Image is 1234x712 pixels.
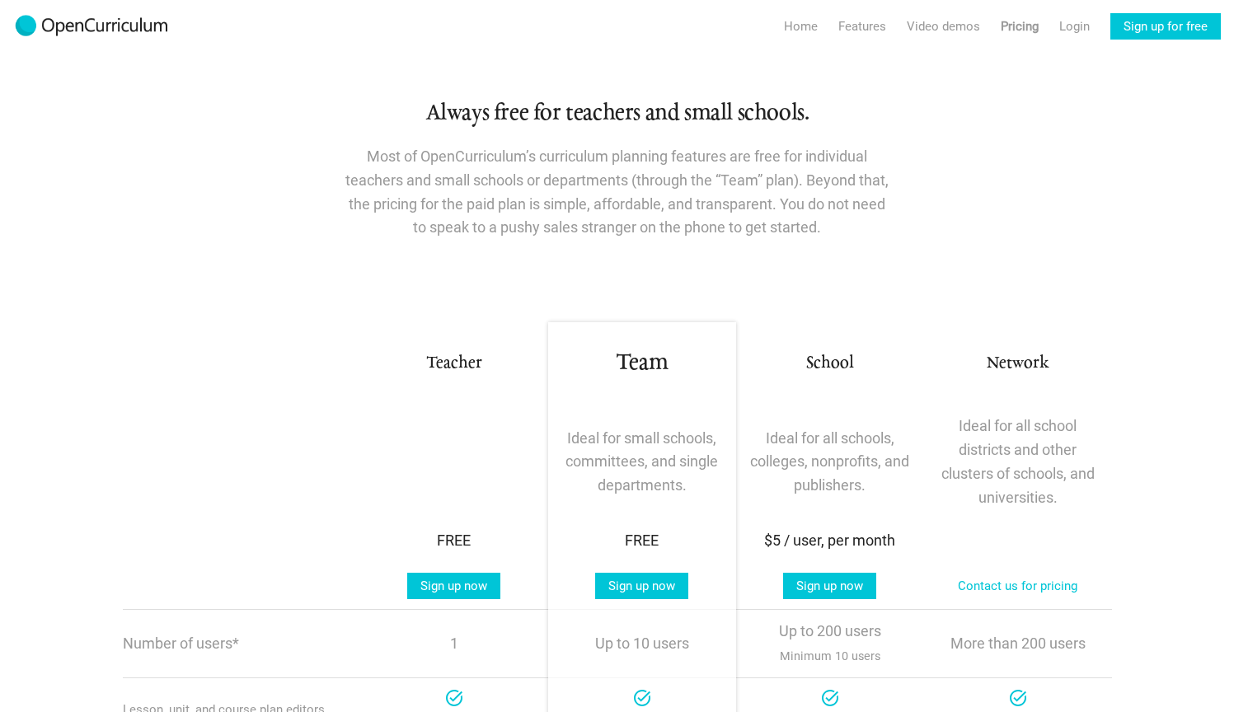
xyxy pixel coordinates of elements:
span: Minimum 10 users [780,645,880,667]
h3: School [746,352,914,376]
a: Sign up now [407,573,500,599]
div: $5 / user, per month [746,529,914,553]
h1: Team [558,349,726,378]
p: Up to 200 users [746,620,914,667]
div: FREE [558,529,726,553]
div: FREE [370,529,538,553]
img: 2017-logo-m.png [13,13,170,40]
a: Sign up now [783,573,876,599]
p: Ideal for all school districts and other clusters of schools, and universities. [934,415,1102,509]
p: 1 [370,632,538,656]
h3: Teacher [370,352,538,376]
p: More than 200 users [934,632,1102,656]
a: Features [838,13,886,40]
a: Home [784,13,818,40]
p: Number of users* [123,636,360,651]
a: Contact us for pricing [945,573,1091,599]
a: Sign up now [595,573,688,599]
a: Login [1059,13,1090,40]
h1: Always free for teachers and small schools. [123,99,1112,129]
p: Up to 10 users [558,632,726,656]
a: Pricing [1001,13,1039,40]
p: Ideal for all schools, colleges, nonprofits, and publishers. [746,427,914,498]
a: Sign up for free [1110,13,1221,40]
p: Ideal for small schools, committees, and single departments. [558,427,726,498]
h3: Network [934,352,1102,376]
p: Most of OpenCurriculum’s curriculum planning features are free for individual teachers and small ... [345,145,889,240]
a: Video demos [907,13,980,40]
